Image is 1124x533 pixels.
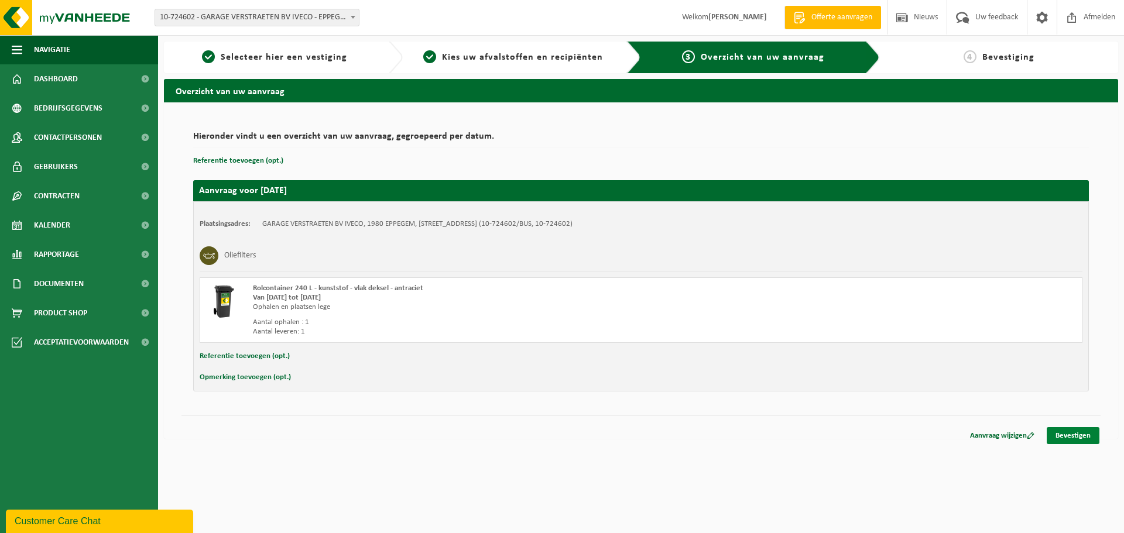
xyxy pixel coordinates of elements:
td: GARAGE VERSTRAETEN BV IVECO, 1980 EPPEGEM, [STREET_ADDRESS] (10-724602/BUS, 10-724602) [262,219,573,229]
div: Aantal leveren: 1 [253,327,688,336]
span: 2 [423,50,436,63]
span: Bedrijfsgegevens [34,94,102,123]
strong: Van [DATE] tot [DATE] [253,294,321,301]
span: Kalender [34,211,70,240]
span: Documenten [34,269,84,298]
div: Aantal ophalen : 1 [253,318,688,327]
strong: Plaatsingsadres: [200,220,251,228]
span: 10-724602 - GARAGE VERSTRAETEN BV IVECO - EPPEGEM [155,9,359,26]
span: Kies uw afvalstoffen en recipiënten [442,53,603,62]
span: Dashboard [34,64,78,94]
span: Navigatie [34,35,70,64]
span: Contracten [34,181,80,211]
span: Rolcontainer 240 L - kunststof - vlak deksel - antraciet [253,284,423,292]
a: 1Selecteer hier een vestiging [170,50,379,64]
h2: Hieronder vindt u een overzicht van uw aanvraag, gegroepeerd per datum. [193,132,1089,147]
span: Contactpersonen [34,123,102,152]
iframe: chat widget [6,507,196,533]
button: Opmerking toevoegen (opt.) [200,370,291,385]
span: Bevestiging [982,53,1034,62]
h2: Overzicht van uw aanvraag [164,79,1118,102]
a: Aanvraag wijzigen [961,427,1043,444]
span: Gebruikers [34,152,78,181]
div: Ophalen en plaatsen lege [253,302,688,312]
strong: [PERSON_NAME] [708,13,767,22]
a: 2Kies uw afvalstoffen en recipiënten [409,50,618,64]
span: Product Shop [34,298,87,328]
span: 1 [202,50,215,63]
button: Referentie toevoegen (opt.) [193,153,283,169]
a: Offerte aanvragen [784,6,881,29]
span: 10-724602 - GARAGE VERSTRAETEN BV IVECO - EPPEGEM [155,9,359,26]
a: Bevestigen [1047,427,1099,444]
strong: Aanvraag voor [DATE] [199,186,287,195]
img: WB-0240-HPE-BK-01.png [206,284,241,319]
button: Referentie toevoegen (opt.) [200,349,290,364]
span: Offerte aanvragen [808,12,875,23]
span: Selecteer hier een vestiging [221,53,347,62]
span: 3 [682,50,695,63]
span: Acceptatievoorwaarden [34,328,129,357]
span: Rapportage [34,240,79,269]
h3: Oliefilters [224,246,256,265]
span: 4 [964,50,976,63]
span: Overzicht van uw aanvraag [701,53,824,62]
